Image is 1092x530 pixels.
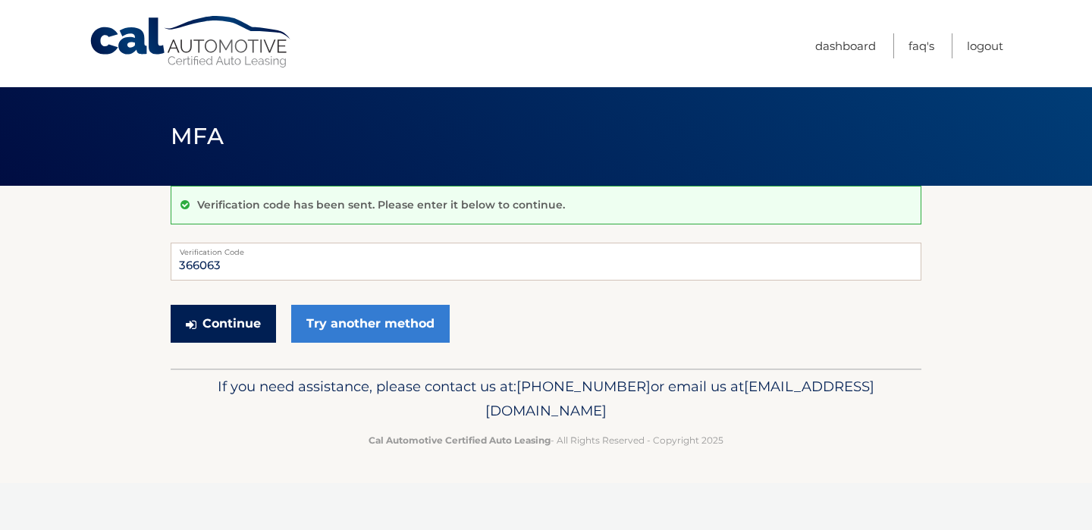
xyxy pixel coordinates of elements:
[171,243,921,281] input: Verification Code
[908,33,934,58] a: FAQ's
[485,378,874,419] span: [EMAIL_ADDRESS][DOMAIN_NAME]
[89,15,293,69] a: Cal Automotive
[369,434,551,446] strong: Cal Automotive Certified Auto Leasing
[516,378,651,395] span: [PHONE_NUMBER]
[291,305,450,343] a: Try another method
[197,198,565,212] p: Verification code has been sent. Please enter it below to continue.
[171,122,224,150] span: MFA
[171,305,276,343] button: Continue
[171,243,921,255] label: Verification Code
[815,33,876,58] a: Dashboard
[180,432,912,448] p: - All Rights Reserved - Copyright 2025
[967,33,1003,58] a: Logout
[180,375,912,423] p: If you need assistance, please contact us at: or email us at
